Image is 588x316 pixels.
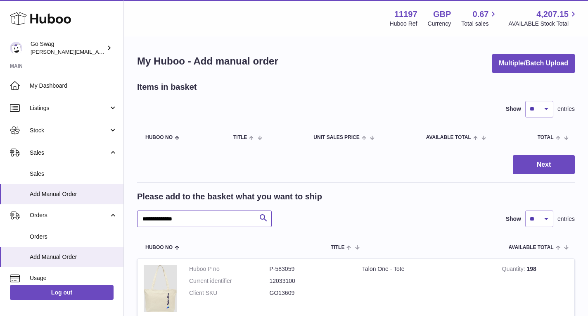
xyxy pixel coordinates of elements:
[270,289,350,297] dd: GO13609
[30,274,117,282] span: Usage
[30,253,117,261] span: Add Manual Order
[233,135,247,140] span: Title
[189,277,270,285] dt: Current identifier
[30,170,117,178] span: Sales
[536,9,569,20] span: 4,207.15
[144,265,177,312] img: Talon One - Tote
[189,265,270,273] dt: Huboo P no
[30,233,117,241] span: Orders
[390,20,417,28] div: Huboo Ref
[331,245,344,250] span: Title
[502,266,527,274] strong: Quantity
[31,48,166,55] span: [PERSON_NAME][EMAIL_ADDRESS][DOMAIN_NAME]
[428,20,451,28] div: Currency
[394,9,417,20] strong: 11197
[189,289,270,297] dt: Client SKU
[145,135,173,140] span: Huboo no
[10,285,114,300] a: Log out
[313,135,359,140] span: Unit Sales Price
[137,81,197,93] h2: Items in basket
[506,105,521,113] label: Show
[145,245,173,250] span: Huboo no
[473,9,489,20] span: 0.67
[509,245,554,250] span: AVAILABLE Total
[137,191,322,202] h2: Please add to the basket what you want to ship
[557,105,575,113] span: entries
[31,40,105,56] div: Go Swag
[461,9,498,28] a: 0.67 Total sales
[508,20,578,28] span: AVAILABLE Stock Total
[461,20,498,28] span: Total sales
[30,149,109,157] span: Sales
[426,135,471,140] span: AVAILABLE Total
[508,9,578,28] a: 4,207.15 AVAILABLE Stock Total
[30,127,109,134] span: Stock
[557,215,575,223] span: entries
[506,215,521,223] label: Show
[433,9,451,20] strong: GBP
[137,55,278,68] h1: My Huboo - Add manual order
[30,211,109,219] span: Orders
[513,155,575,175] button: Next
[538,135,554,140] span: Total
[30,82,117,90] span: My Dashboard
[270,277,350,285] dd: 12033100
[30,104,109,112] span: Listings
[492,54,575,73] button: Multiple/Batch Upload
[30,190,117,198] span: Add Manual Order
[10,42,22,54] img: leigh@goswag.com
[270,265,350,273] dd: P-583059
